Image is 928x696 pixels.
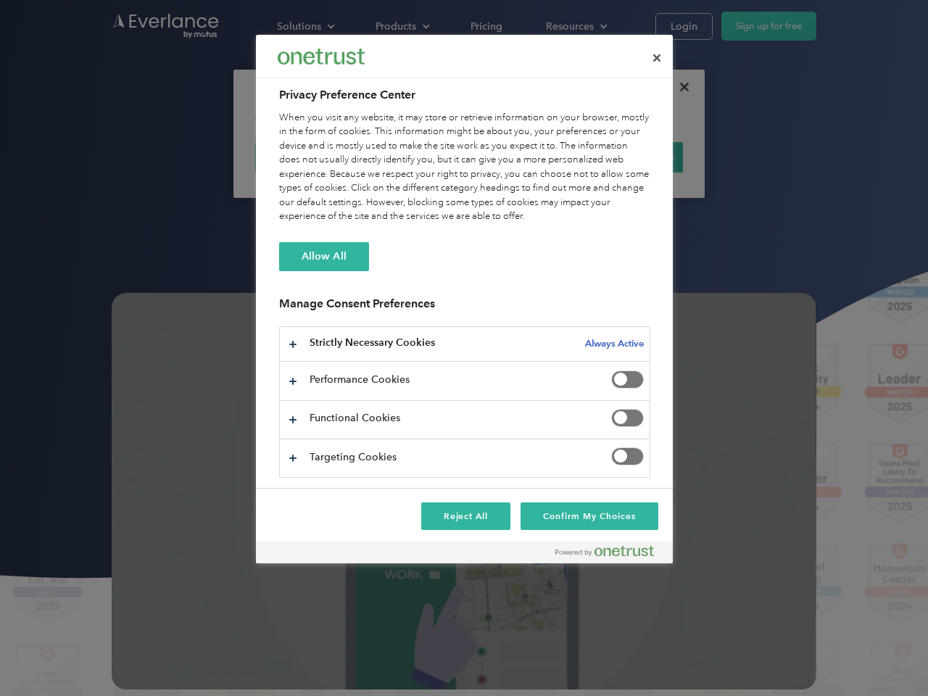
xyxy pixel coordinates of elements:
[279,297,650,319] h3: Manage Consent Preferences
[279,86,650,104] h2: Privacy Preference Center
[107,86,180,117] input: Submit
[555,545,654,557] img: Powered by OneTrust Opens in a new Tab
[256,35,673,563] div: Preference center
[279,242,369,271] button: Allow All
[521,502,658,530] button: Confirm My Choices
[641,42,673,74] button: Close
[279,111,650,224] div: When you visit any website, it may store or retrieve information on your browser, mostly in the f...
[278,42,365,71] div: Everlance
[421,502,511,530] button: Reject All
[278,49,365,64] img: Everlance
[256,35,673,563] div: Privacy Preference Center
[555,545,666,563] a: Powered by OneTrust Opens in a new Tab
